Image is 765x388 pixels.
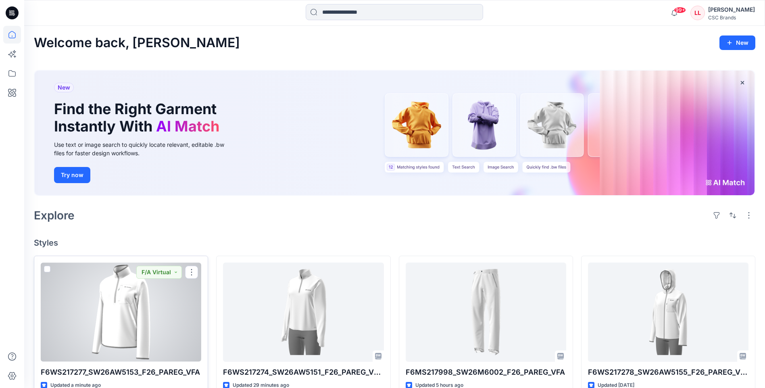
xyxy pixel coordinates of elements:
[58,83,70,92] span: New
[54,140,236,157] div: Use text or image search to quickly locate relevant, editable .bw files for faster design workflows.
[588,263,748,361] a: F6WS217278_SW26AW5155_F26_PAREG_VFA2
[406,263,566,361] a: F6MS217998_SW26M6002_F26_PAREG_VFA
[41,263,201,361] a: F6WS217277_SW26AW5153_F26_PAREG_VFA
[34,238,755,248] h4: Styles
[41,367,201,378] p: F6WS217277_SW26AW5153_F26_PAREG_VFA
[674,7,686,13] span: 99+
[719,35,755,50] button: New
[156,117,219,135] span: AI Match
[223,367,384,378] p: F6WS217274_SW26AW5151_F26_PAREG_VFA3
[588,367,748,378] p: F6WS217278_SW26AW5155_F26_PAREG_VFA2
[708,5,755,15] div: [PERSON_NAME]
[708,15,755,21] div: CSC Brands
[34,35,240,50] h2: Welcome back, [PERSON_NAME]
[34,209,75,222] h2: Explore
[690,6,705,20] div: LL
[54,100,223,135] h1: Find the Right Garment Instantly With
[223,263,384,361] a: F6WS217274_SW26AW5151_F26_PAREG_VFA3
[54,167,90,183] button: Try now
[406,367,566,378] p: F6MS217998_SW26M6002_F26_PAREG_VFA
